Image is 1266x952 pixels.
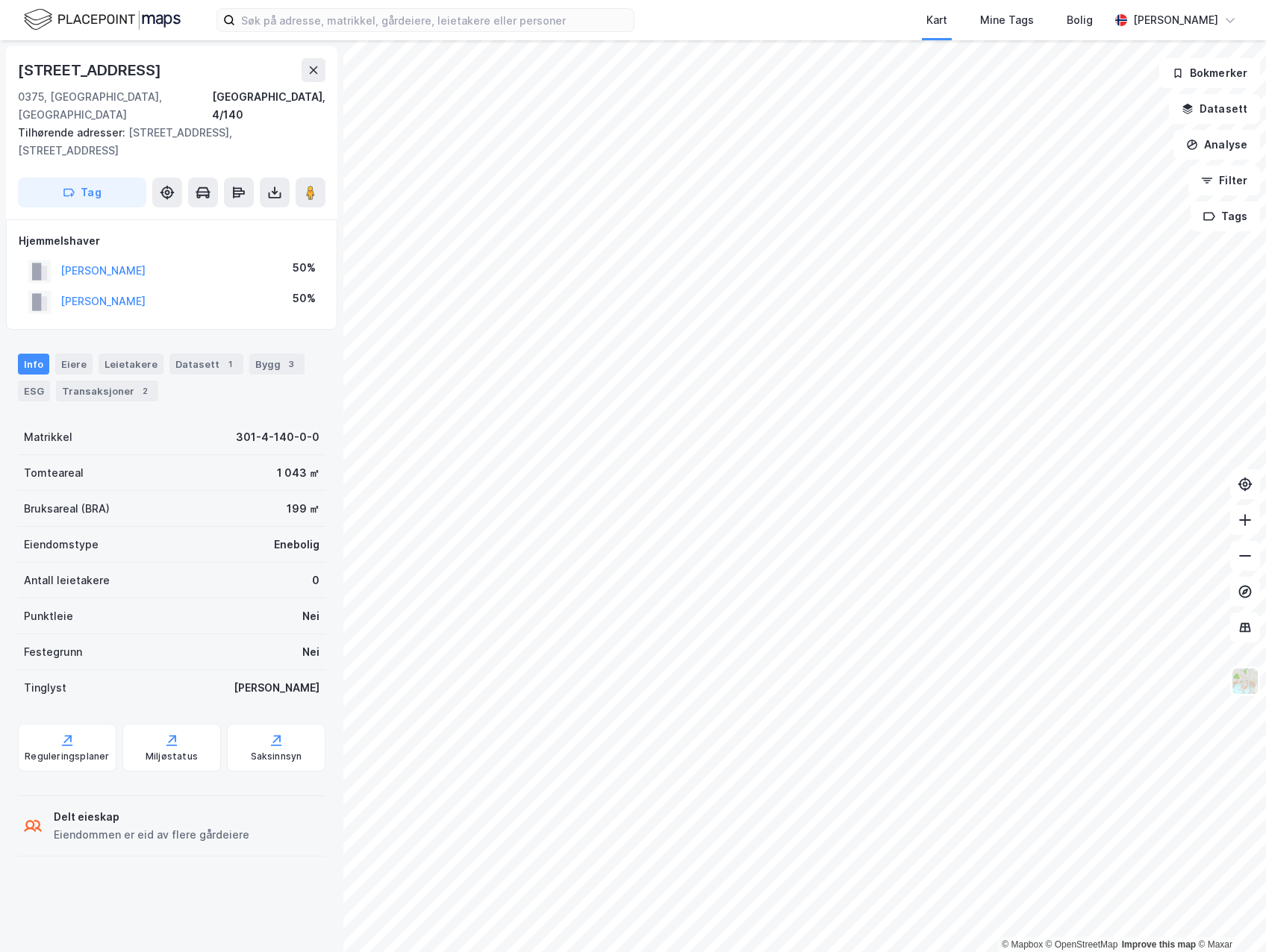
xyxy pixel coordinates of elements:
div: Nei [302,643,319,661]
div: Bygg [249,354,305,375]
button: Filter [1188,166,1260,195]
div: Kontrollprogram for chat [1191,880,1266,952]
div: [PERSON_NAME] [1133,11,1218,29]
div: 301-4-140-0-0 [236,428,319,446]
div: ESG [18,381,50,401]
div: Tomteareal [24,464,84,482]
button: Tags [1191,201,1260,231]
div: Bolig [1067,11,1093,29]
div: Reguleringsplaner [25,751,109,762]
input: Søk på adresse, matrikkel, gårdeiere, leietakere eller personer [235,9,634,31]
a: Improve this map [1122,939,1196,950]
div: Antall leietakere [24,571,110,589]
div: [STREET_ADDRESS] [18,58,164,82]
div: Enebolig [274,536,319,554]
div: Transaksjoner [56,381,158,401]
div: Bruksareal (BRA) [24,500,110,518]
div: 1 043 ㎡ [277,464,319,482]
div: Miljøstatus [146,751,198,762]
div: Mine Tags [980,11,1034,29]
div: Hjemmelshaver [19,232,325,250]
div: [GEOGRAPHIC_DATA], 4/140 [212,88,325,124]
div: Delt eieskap [54,808,249,826]
div: 199 ㎡ [287,500,319,518]
img: logo.f888ab2527a4732fd821a326f86c7f29.svg [24,7,181,33]
div: 0 [312,571,319,589]
a: OpenStreetMap [1046,939,1118,950]
div: 50% [293,259,316,277]
span: Tilhørende adresser: [18,126,128,139]
div: Festegrunn [24,643,82,661]
div: Eiere [55,354,93,375]
button: Tag [18,178,146,207]
div: [STREET_ADDRESS], [STREET_ADDRESS] [18,124,314,160]
div: Punktleie [24,607,73,625]
iframe: Chat Widget [1191,880,1266,952]
img: Z [1231,667,1259,695]
div: Kart [926,11,947,29]
button: Bokmerker [1159,58,1260,88]
div: Matrikkel [24,428,72,446]
div: 50% [293,289,316,307]
div: Leietakere [99,354,163,375]
div: Info [18,354,49,375]
div: Eiendommen er eid av flere gårdeiere [54,826,249,844]
button: Datasett [1169,94,1260,124]
div: Eiendomstype [24,536,99,554]
div: Saksinnsyn [251,751,302,762]
a: Mapbox [1002,939,1043,950]
div: Nei [302,607,319,625]
div: 2 [137,383,152,398]
div: [PERSON_NAME] [234,679,319,697]
button: Analyse [1173,130,1260,160]
div: 3 [284,357,299,372]
div: 0375, [GEOGRAPHIC_DATA], [GEOGRAPHIC_DATA] [18,88,212,124]
div: 1 [222,357,237,372]
div: Datasett [169,354,243,375]
div: Tinglyst [24,679,66,697]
